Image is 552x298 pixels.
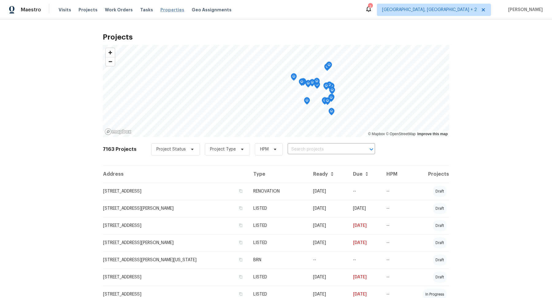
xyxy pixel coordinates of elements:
div: Map marker [305,80,311,90]
div: Map marker [300,78,306,88]
a: Improve this map [417,132,448,136]
td: [DATE] [308,217,348,234]
td: [STREET_ADDRESS][PERSON_NAME][US_STATE] [103,251,248,269]
td: [DATE] [308,234,348,251]
div: draft [433,186,447,197]
input: Search projects [288,145,358,154]
span: Maestro [21,7,41,13]
button: Zoom in [106,48,115,57]
th: Type [248,166,308,183]
th: Projects [408,166,449,183]
th: Ready [308,166,348,183]
div: Map marker [328,94,334,104]
div: draft [433,220,447,231]
td: RENOVATION [248,183,308,200]
div: Map marker [326,82,332,91]
div: Map marker [326,62,332,71]
td: -- [348,251,381,269]
div: 3 [368,4,372,10]
th: HPM [381,166,408,183]
td: [DATE] [308,200,348,217]
span: Properties [160,7,184,13]
th: Address [103,166,248,183]
span: Geo Assignments [192,7,232,13]
h2: Projects [103,34,449,40]
span: Visits [59,7,71,13]
td: LISTED [248,200,308,217]
td: [DATE] [308,183,348,200]
span: Project Status [156,146,186,152]
button: Copy Address [238,240,243,245]
div: draft [433,272,447,283]
div: Map marker [323,82,329,92]
td: LISTED [248,234,308,251]
h2: 7163 Projects [103,146,136,152]
a: Mapbox homepage [105,128,132,135]
button: Open [367,145,376,154]
div: draft [433,254,447,266]
span: Tasks [140,8,153,12]
button: Copy Address [238,223,243,228]
td: LISTED [248,217,308,234]
button: Copy Address [238,291,243,297]
td: BRN [248,251,308,269]
td: -- [381,183,408,200]
div: Map marker [314,78,320,87]
div: Map marker [299,78,305,88]
span: Project Type [210,146,236,152]
div: Map marker [291,73,297,83]
div: Map marker [328,94,335,103]
div: Map marker [324,97,331,107]
td: [DATE] [348,234,381,251]
div: Map marker [304,97,310,107]
span: [PERSON_NAME] [506,7,543,13]
td: -- [308,251,348,269]
td: [STREET_ADDRESS][PERSON_NAME] [103,234,248,251]
span: [GEOGRAPHIC_DATA], [GEOGRAPHIC_DATA] + 2 [382,7,477,13]
button: Copy Address [238,188,243,194]
button: Copy Address [238,257,243,262]
td: [STREET_ADDRESS] [103,269,248,286]
div: draft [433,237,447,248]
button: Copy Address [238,205,243,211]
td: -- [381,234,408,251]
span: Projects [79,7,98,13]
td: [DATE] [348,200,381,217]
canvas: Map [103,45,449,137]
td: [DATE] [308,269,348,286]
div: draft [433,203,447,214]
td: LISTED [248,269,308,286]
td: -- [348,183,381,200]
th: Due [348,166,381,183]
td: -- [381,269,408,286]
div: Map marker [322,97,328,107]
td: -- [381,217,408,234]
div: Map marker [324,63,330,73]
td: [DATE] [348,217,381,234]
td: [STREET_ADDRESS] [103,183,248,200]
td: [STREET_ADDRESS] [103,217,248,234]
button: Copy Address [238,274,243,280]
div: Map marker [329,87,335,96]
button: Zoom out [106,57,115,66]
td: [STREET_ADDRESS][PERSON_NAME] [103,200,248,217]
a: Mapbox [368,132,385,136]
span: HPM [260,146,269,152]
td: -- [381,251,408,269]
div: Map marker [328,108,335,117]
span: Work Orders [105,7,133,13]
td: -- [381,200,408,217]
a: OpenStreetMap [386,132,416,136]
td: [DATE] [348,269,381,286]
div: Map marker [309,79,315,89]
